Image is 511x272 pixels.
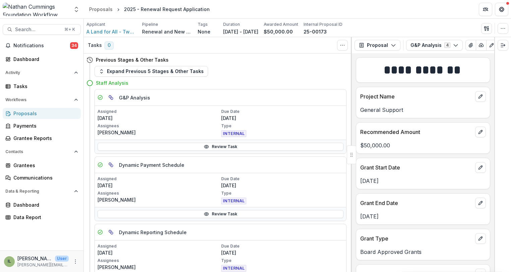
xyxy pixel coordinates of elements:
[355,40,400,51] button: Proposal
[221,243,343,249] p: Due Date
[63,26,76,33] div: ⌘ + K
[3,94,81,105] button: Open Workflows
[3,54,81,65] a: Dashboard
[13,83,75,90] div: Tasks
[8,259,11,264] div: Isaac Luria
[88,43,102,48] h3: Tasks
[89,6,113,13] div: Proposals
[360,163,472,172] p: Grant Start Date
[465,40,476,51] button: View Attached Files
[72,3,81,16] button: Open entity switcher
[3,133,81,144] a: Grantee Reports
[3,212,81,223] a: Data Report
[5,189,71,194] span: Data & Reporting
[13,214,75,221] div: Data Report
[105,42,114,50] span: 0
[98,249,220,256] p: [DATE]
[223,28,258,35] p: [DATE] - [DATE]
[360,234,472,243] p: Grant Type
[5,97,71,102] span: Workflows
[198,28,210,35] p: None
[221,198,246,204] span: INTERNAL
[3,24,81,35] button: Search...
[221,190,343,196] p: Type
[17,262,69,268] p: [PERSON_NAME][EMAIL_ADDRESS][PERSON_NAME][DOMAIN_NAME]
[98,182,220,189] p: [DATE]
[13,162,75,169] div: Grantees
[70,42,78,49] span: 34
[360,199,472,207] p: Grant End Date
[13,201,75,208] div: Dashboard
[119,161,184,168] h5: Dynamic Payment Schedule
[360,212,486,220] p: [DATE]
[360,248,486,256] p: Board Approved Grants
[360,141,486,149] p: $50,000.00
[5,70,71,75] span: Activity
[360,128,472,136] p: Recommended Amount
[98,196,220,203] p: [PERSON_NAME]
[221,123,343,129] p: Type
[98,109,220,115] p: Assigned
[86,4,115,14] a: Proposals
[495,3,508,16] button: Get Help
[264,21,298,27] p: Awarded Amount
[3,146,81,157] button: Open Contacts
[498,40,508,51] button: Expand right
[98,243,220,249] p: Assigned
[13,56,75,63] div: Dashboard
[3,81,81,92] a: Tasks
[3,160,81,171] a: Grantees
[360,177,486,185] p: [DATE]
[124,6,210,13] div: 2025 - Renewal Request Application
[13,174,75,181] div: Communications
[13,43,70,49] span: Notifications
[13,135,75,142] div: Grantee Reports
[486,40,497,51] button: Edit as form
[106,227,116,237] button: View dependent tasks
[479,3,492,16] button: Partners
[3,108,81,119] a: Proposals
[15,27,60,32] span: Search...
[475,162,486,173] button: edit
[55,256,69,262] p: User
[98,176,220,182] p: Assigned
[94,66,208,77] button: Expand Previous 5 Stages & Other Tasks
[406,40,463,51] button: G&P Analysis4
[223,21,240,27] p: Duration
[98,143,343,151] a: Review Task
[221,109,343,115] p: Due Date
[3,120,81,131] a: Payments
[221,249,343,256] p: [DATE]
[304,28,327,35] p: 25-00173
[96,79,128,86] h4: Staff Analysis
[3,3,69,16] img: Nathan Cummings Foundation Workflow Sandbox logo
[86,4,212,14] nav: breadcrumb
[86,28,137,35] a: A Land for All - Two States One Homeland
[475,233,486,244] button: edit
[98,115,220,122] p: [DATE]
[3,67,81,78] button: Open Activity
[3,40,81,51] button: Notifications34
[71,258,79,266] button: More
[304,21,342,27] p: Internal Proposal ID
[106,92,116,103] button: View dependent tasks
[98,123,220,129] p: Assignees
[475,127,486,137] button: edit
[221,115,343,122] p: [DATE]
[5,149,71,154] span: Contacts
[119,229,187,236] h5: Dynamic Reporting Schedule
[221,265,246,272] span: INTERNAL
[337,40,348,51] button: Toggle View Cancelled Tasks
[198,21,208,27] p: Tags
[475,91,486,102] button: edit
[142,21,158,27] p: Pipeline
[221,176,343,182] p: Due Date
[98,210,343,218] a: Review Task
[17,255,52,262] p: [PERSON_NAME]
[96,56,169,63] h4: Previous Stages & Other Tasks
[221,258,343,264] p: Type
[360,106,486,114] p: General Support
[98,264,220,271] p: [PERSON_NAME]
[221,182,343,189] p: [DATE]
